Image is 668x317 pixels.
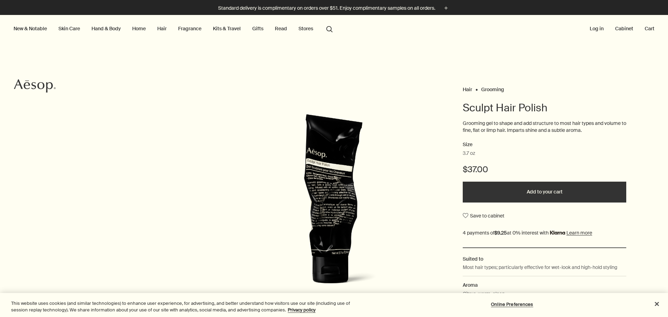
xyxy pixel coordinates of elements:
img: Sculpt Hair Polish in black tube [261,114,414,296]
button: Standard delivery is complimentary on orders over $51. Enjoy complimentary samples on all orders. [218,4,450,12]
h2: Aroma [463,281,626,289]
span: $37.00 [463,164,488,175]
a: Aesop [12,77,57,96]
p: Citrus, warm, clean [463,290,505,298]
p: Standard delivery is complimentary on orders over $51. Enjoy complimentary samples on all orders. [218,5,435,12]
button: Add to your cart - $37.00 [463,182,626,203]
a: Gifts [251,24,265,33]
a: Read [273,24,288,33]
a: Fragrance [177,24,203,33]
h1: Sculpt Hair Polish [463,101,626,115]
a: Skin Care [57,24,81,33]
div: This website uses cookies (and similar technologies) to enhance user experience, for advertising,... [11,300,367,314]
button: previous slide [308,289,323,304]
p: Grooming gel to shape and add structure to most hair types and volume to fine, flat or limp hair.... [463,120,626,134]
nav: primary [12,15,336,43]
h2: Size [463,141,626,149]
a: Hand & Body [90,24,122,33]
a: Hair [156,24,168,33]
a: Kits & Travel [212,24,242,33]
button: Open search [323,22,336,35]
button: Stores [297,24,315,33]
button: Online Preferences, Opens the preference center dialog [490,298,534,311]
button: Save to cabinet [463,209,504,222]
nav: supplementary [588,15,656,43]
button: Close [649,296,665,312]
svg: Aesop [14,79,56,93]
button: Log in [588,24,605,33]
a: More information about your privacy, opens in a new tab [288,307,316,313]
button: next slide [345,289,360,304]
div: Sculpt Hair Polish [223,114,445,304]
button: New & Notable [12,24,48,33]
button: Cart [643,24,656,33]
a: Hair [463,86,472,89]
h2: Suited to [463,255,626,263]
span: 3.7 oz [463,150,475,157]
a: Cabinet [614,24,635,33]
a: Grooming [481,86,504,89]
p: Most hair types; particularly effective for wet-look and high-hold styling [463,263,617,271]
a: Home [131,24,147,33]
